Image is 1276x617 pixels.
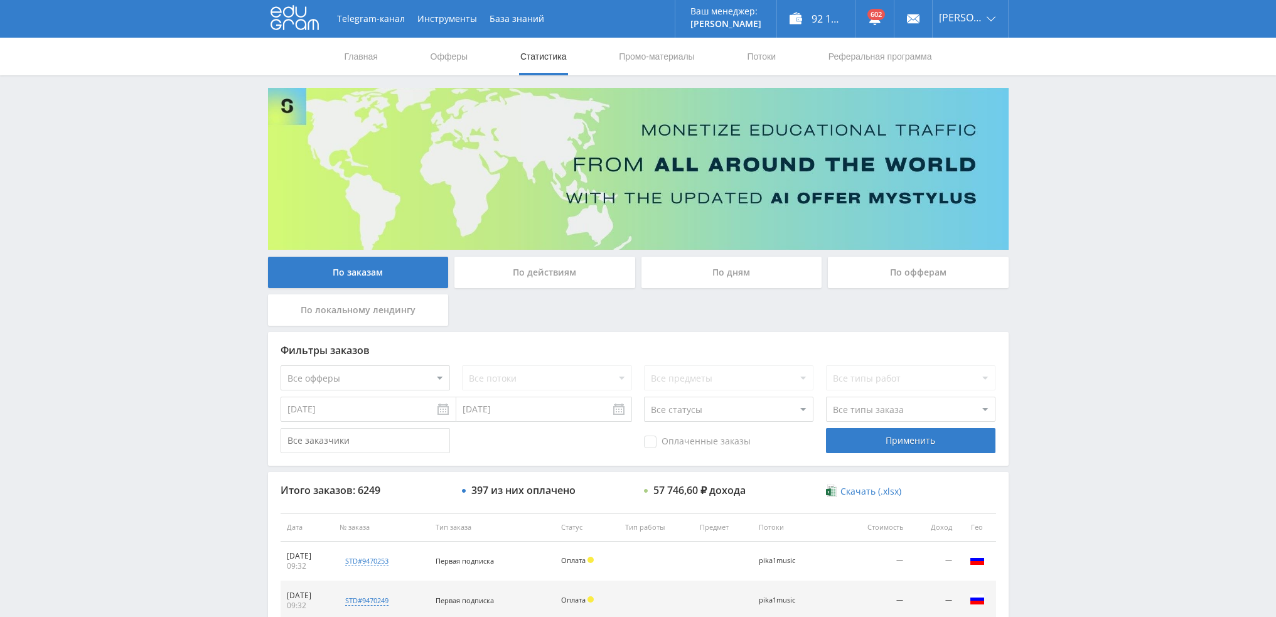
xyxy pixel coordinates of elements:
div: Фильтры заказов [281,345,996,356]
th: Предмет [694,513,753,542]
span: Оплаченные заказы [644,436,751,448]
div: Применить [826,428,995,453]
th: Дата [281,513,333,542]
td: — [909,542,958,581]
span: [PERSON_NAME] [939,13,983,23]
th: Тип работы [619,513,694,542]
span: Первая подписка [436,556,494,566]
div: 09:32 [287,561,327,571]
img: rus.png [970,552,985,567]
div: 09:32 [287,601,327,611]
a: Реферальная программа [827,38,933,75]
div: pika1music [759,557,815,565]
a: Офферы [429,38,469,75]
div: По локальному лендингу [268,294,449,326]
div: std#9470249 [345,596,389,606]
div: По заказам [268,257,449,288]
div: 57 746,60 ₽ дохода [653,485,746,496]
img: Banner [268,88,1009,250]
span: Холд [587,596,594,603]
a: Потоки [746,38,777,75]
span: Первая подписка [436,596,494,605]
span: Оплата [561,595,586,604]
div: По офферам [828,257,1009,288]
th: Стоимость [840,513,909,542]
img: xlsx [826,485,837,497]
td: — [840,542,909,581]
span: Скачать (.xlsx) [840,486,901,496]
th: Потоки [753,513,840,542]
div: pika1music [759,596,815,604]
div: std#9470253 [345,556,389,566]
span: Оплата [561,555,586,565]
th: Тип заказа [429,513,555,542]
div: По действиям [454,257,635,288]
div: [DATE] [287,591,327,601]
a: Статистика [519,38,568,75]
a: Главная [343,38,379,75]
th: Гео [958,513,996,542]
div: 397 из них оплачено [471,485,576,496]
input: Все заказчики [281,428,450,453]
a: Скачать (.xlsx) [826,485,901,498]
div: [DATE] [287,551,327,561]
th: Статус [555,513,619,542]
th: Доход [909,513,958,542]
span: Холд [587,557,594,563]
a: Промо-материалы [618,38,695,75]
div: По дням [641,257,822,288]
p: [PERSON_NAME] [690,19,761,29]
th: № заказа [333,513,429,542]
p: Ваш менеджер: [690,6,761,16]
img: rus.png [970,592,985,607]
div: Итого заказов: 6249 [281,485,450,496]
